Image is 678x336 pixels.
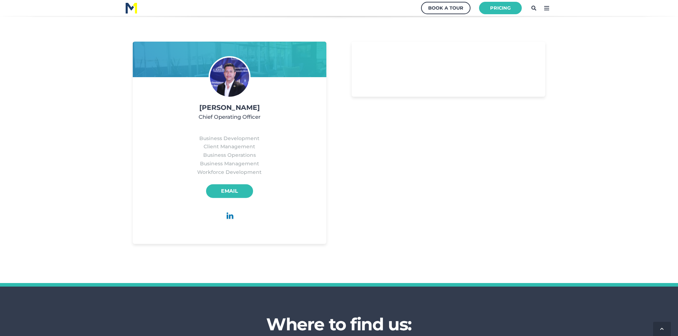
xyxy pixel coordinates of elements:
[133,104,327,112] div: [PERSON_NAME]
[197,169,262,175] span: Workforce Development
[203,152,256,158] span: Business Operations
[204,143,255,150] span: Client Management
[221,207,238,224] img: LinkedIn
[126,3,137,14] img: M1 Logo - Blue Letters - for Light Backgrounds-2
[210,58,249,97] img: Cesar -1
[428,4,463,12] div: Book a Tour
[126,315,553,334] h1: Where to find us:
[519,50,678,336] iframe: Chat Widget
[421,2,471,14] a: Book a Tour
[200,160,259,167] span: Business Management
[206,185,253,198] a: Email
[479,2,522,14] a: Pricing
[133,114,327,120] div: Chief Operating Officer
[199,135,259,142] span: Business Development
